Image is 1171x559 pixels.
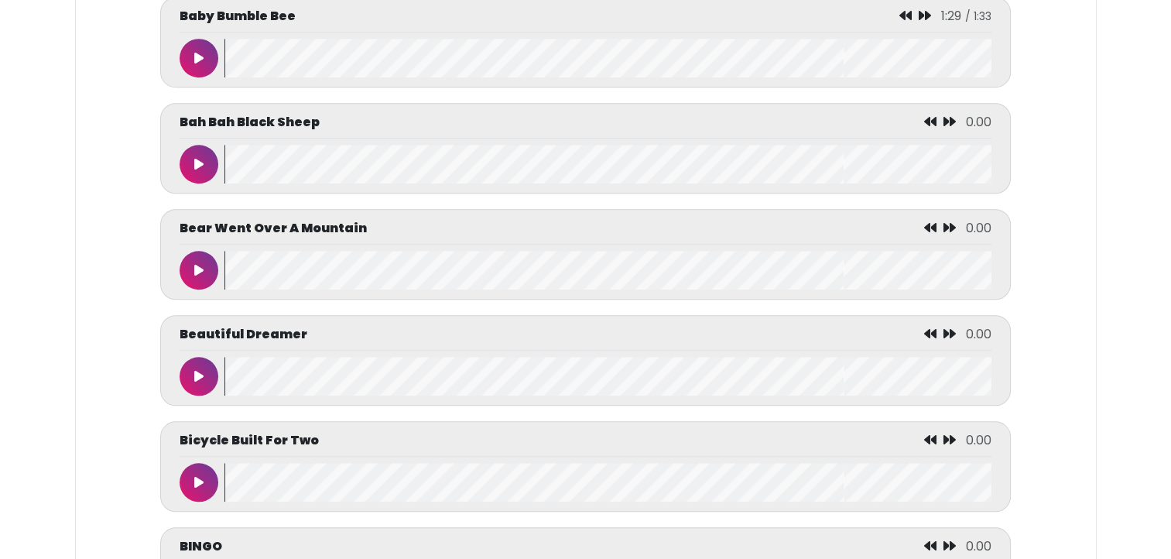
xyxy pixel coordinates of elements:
[966,219,991,237] span: 0.00
[966,113,991,131] span: 0.00
[180,537,222,556] p: BINGO
[966,325,991,343] span: 0.00
[966,537,991,555] span: 0.00
[965,9,991,24] span: / 1:33
[180,431,319,450] p: Bicycle Built For Two
[180,113,320,132] p: Bah Bah Black Sheep
[180,325,307,344] p: Beautiful Dreamer
[180,7,296,26] p: Baby Bumble Bee
[966,431,991,449] span: 0.00
[941,7,961,25] span: 1:29
[180,219,367,238] p: Bear Went Over A Mountain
